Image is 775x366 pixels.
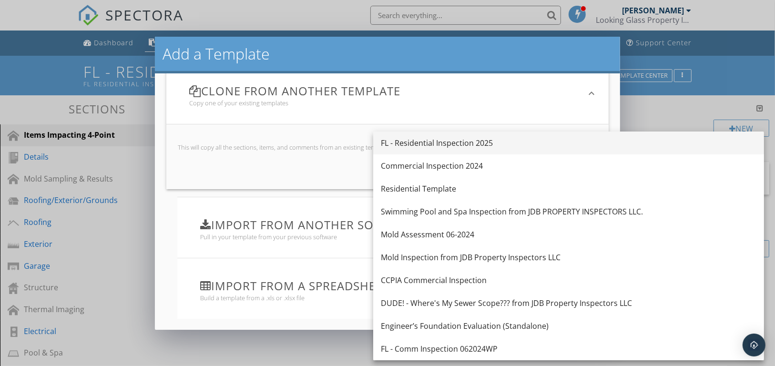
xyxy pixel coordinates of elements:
[381,297,756,309] div: DUDE! - Where's My Sewer Scope??? from JDB Property Inspectors LLC
[381,206,756,217] div: Swimming Pool and Spa Inspection from JDB PROPERTY INSPECTORS LLC.
[381,320,756,332] div: Engineer’s Foundation Evaluation (Standalone)
[200,233,563,241] div: Pull in your template from your previous software
[381,183,756,194] div: Residential Template
[743,334,765,356] div: Open Intercom Messenger
[189,84,574,97] h3: Clone from another template
[163,44,612,63] h2: Add a Template
[200,218,563,231] h3: Import from another software
[381,343,756,355] div: FL - Comm Inspection 062024WP
[200,294,563,302] div: Build a template from a .xls or .xlsx file
[381,160,756,172] div: Commercial Inspection 2024
[381,252,756,263] div: Mold Inspection from JDB Property Inspectors LLC
[174,143,601,151] div: This will copy all the sections, items, and comments from an existing template (either one of you...
[381,137,756,149] div: FL - Residential Inspection 2025
[200,279,563,292] h3: Import from a spreadsheet
[586,88,597,99] i: keyboard_arrow_down
[381,229,756,240] div: Mold Assessment 06-2024
[189,99,574,107] div: Copy one of your existing templates
[381,274,756,286] div: CCPIA Commercial Inspection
